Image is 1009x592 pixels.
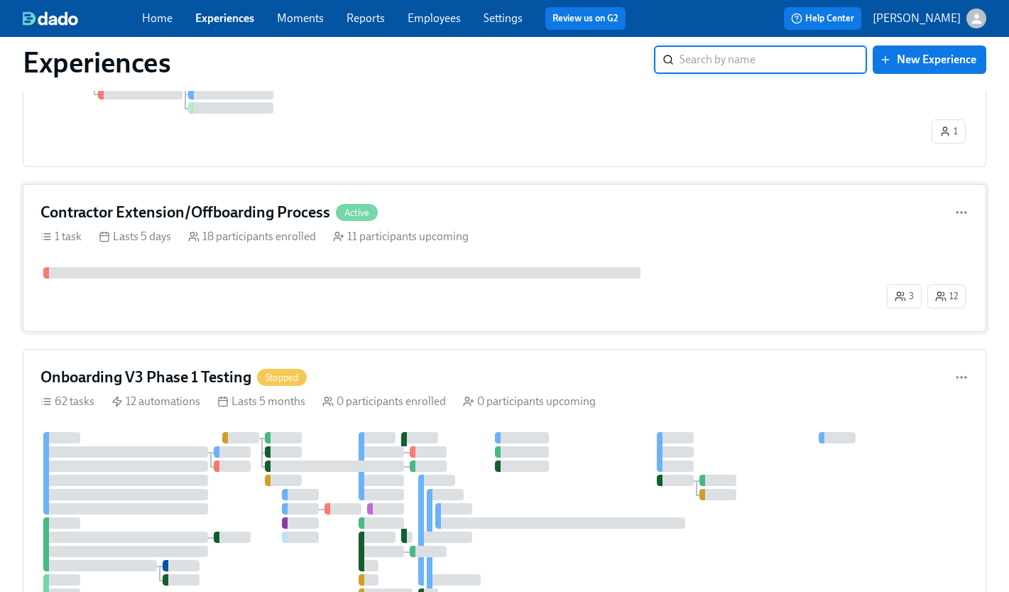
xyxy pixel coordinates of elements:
[40,202,330,223] h4: Contractor Extension/Offboarding Process
[336,208,378,218] span: Active
[23,45,171,80] h1: Experiences
[463,394,596,409] div: 0 participants upcoming
[40,367,251,388] h4: Onboarding V3 Phase 1 Testing
[935,289,958,303] span: 12
[680,45,867,74] input: Search by name
[484,11,523,25] a: Settings
[195,11,254,25] a: Experiences
[111,394,200,409] div: 12 automations
[23,11,78,26] img: dado
[883,53,976,67] span: New Experience
[322,394,446,409] div: 0 participants enrolled
[217,394,305,409] div: Lasts 5 months
[873,11,961,26] p: [PERSON_NAME]
[142,11,173,25] a: Home
[873,45,986,74] button: New Experience
[277,11,324,25] a: Moments
[545,7,626,30] button: Review us on G2
[887,284,922,308] button: 3
[932,119,966,144] button: 1
[939,124,958,139] span: 1
[23,11,142,26] a: dado
[552,11,618,26] a: Review us on G2
[895,289,914,303] span: 3
[927,284,966,308] button: 12
[40,229,82,244] div: 1 task
[791,11,854,26] span: Help Center
[257,372,307,383] span: Stopped
[333,229,469,244] div: 11 participants upcoming
[99,229,171,244] div: Lasts 5 days
[408,11,461,25] a: Employees
[40,394,94,409] div: 62 tasks
[347,11,385,25] a: Reports
[784,7,861,30] button: Help Center
[873,9,986,28] button: [PERSON_NAME]
[188,229,316,244] div: 18 participants enrolled
[23,184,986,332] a: Contractor Extension/Offboarding ProcessActive1 task Lasts 5 days 18 participants enrolled 11 par...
